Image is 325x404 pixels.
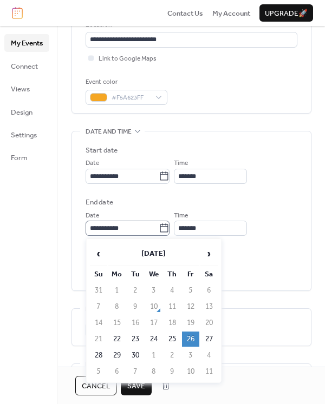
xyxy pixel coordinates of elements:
td: 25 [164,332,181,347]
th: Fr [182,267,199,282]
td: 16 [127,315,144,330]
th: Tu [127,267,144,282]
td: 17 [145,315,162,330]
td: 1 [145,348,162,363]
td: 13 [200,299,218,314]
td: 7 [127,364,144,379]
span: Save [127,381,145,392]
span: My Events [11,38,43,49]
td: 31 [90,283,107,298]
td: 3 [145,283,162,298]
span: Time [174,158,188,169]
td: 2 [127,283,144,298]
span: Views [11,84,30,95]
span: Connect [11,61,38,72]
td: 8 [108,299,126,314]
button: Save [121,376,152,395]
div: Location [86,19,295,30]
a: Settings [4,126,49,143]
span: Design [11,107,32,118]
td: 30 [127,348,144,363]
span: Cancel [82,381,110,392]
td: 8 [145,364,162,379]
td: 7 [90,299,107,314]
a: Design [4,103,49,121]
td: 11 [200,364,218,379]
a: My Events [4,34,49,51]
td: 9 [164,364,181,379]
td: 15 [108,315,126,330]
td: 14 [90,315,107,330]
div: End date [86,197,113,208]
td: 23 [127,332,144,347]
td: 5 [90,364,107,379]
td: 20 [200,315,218,330]
td: 9 [127,299,144,314]
a: Form [4,149,49,166]
td: 28 [90,348,107,363]
td: 5 [182,283,199,298]
span: Settings [11,130,37,141]
td: 10 [182,364,199,379]
span: My Account [212,8,250,19]
th: [DATE] [108,242,199,266]
span: Contact Us [167,8,203,19]
button: Cancel [75,376,116,395]
span: Upgrade 🚀 [265,8,308,19]
th: Th [164,267,181,282]
span: Date [86,158,99,169]
td: 10 [145,299,162,314]
span: Date [86,210,99,221]
th: We [145,267,162,282]
td: 1 [108,283,126,298]
span: Link to Google Maps [99,54,157,64]
a: My Account [212,8,250,18]
td: 24 [145,332,162,347]
td: 11 [164,299,181,314]
td: 6 [108,364,126,379]
span: Form [11,153,28,163]
span: Time [174,210,188,221]
span: › [201,243,217,264]
td: 4 [200,348,218,363]
span: ‹ [90,243,107,264]
a: Contact Us [167,8,203,18]
div: Start date [86,145,118,156]
th: Sa [200,267,218,282]
button: Upgrade🚀 [259,4,313,22]
td: 6 [200,283,218,298]
a: Connect [4,57,49,75]
td: 26 [182,332,199,347]
div: Event color [86,77,165,88]
td: 12 [182,299,199,314]
a: Views [4,80,49,97]
img: logo [12,7,23,19]
td: 29 [108,348,126,363]
td: 18 [164,315,181,330]
td: 19 [182,315,199,330]
span: Date and time [86,127,132,137]
th: Su [90,267,107,282]
td: 3 [182,348,199,363]
td: 4 [164,283,181,298]
td: 2 [164,348,181,363]
th: Mo [108,267,126,282]
td: 22 [108,332,126,347]
span: #F5A623FF [112,92,150,103]
td: 21 [90,332,107,347]
td: 27 [200,332,218,347]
